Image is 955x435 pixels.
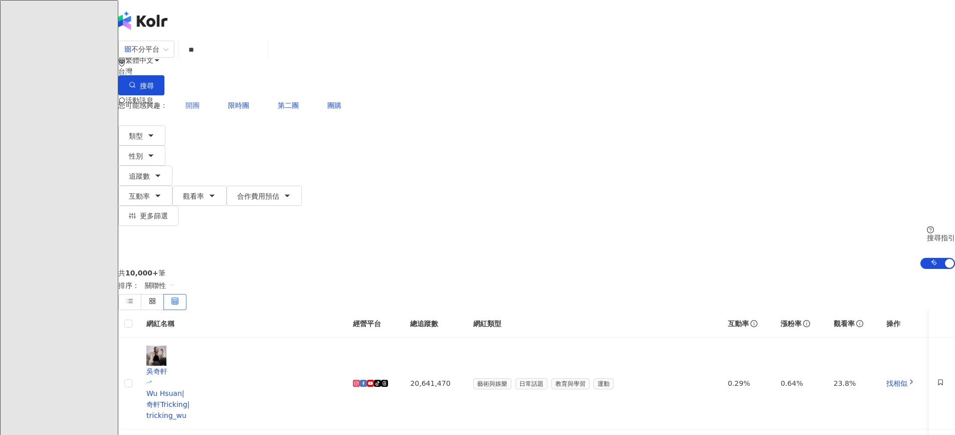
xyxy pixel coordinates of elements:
[118,277,955,294] div: 排序：
[146,366,337,377] div: 吳奇軒
[728,320,749,328] span: 互動率
[124,41,159,57] div: 不分平台
[473,378,511,389] span: 藝術與娛樂
[146,389,182,397] span: Wu Hsuan
[327,101,341,109] span: 團購
[237,192,279,200] span: 合作費用預估
[218,95,260,115] button: 限時團
[140,82,154,90] span: 搜尋
[175,95,210,115] button: 開團
[728,378,765,389] div: 0.29%
[118,269,955,277] div: 共 筆
[345,310,403,338] th: 經營平台
[886,379,915,387] a: 找相似
[118,125,165,146] button: 類型
[118,12,167,30] img: logo
[182,389,184,397] span: |
[118,101,167,109] span: 您可能感興趣：
[140,212,168,220] span: 更多篩選
[402,310,465,338] th: 總追蹤數
[749,319,759,329] span: info-circle
[129,132,143,140] span: 類型
[129,192,150,200] span: 互動率
[145,277,175,294] span: 關聯性
[125,96,153,104] span: 活動訊息
[146,346,337,421] a: KOL Avatar吳奇軒Wu Hsuan|奇軒Tricking|tricking_wu
[515,378,547,389] span: 日常話題
[118,146,165,166] button: 性別
[855,319,865,329] span: info-circle
[886,379,907,387] span: 找相似
[118,67,955,75] div: 台灣
[124,46,131,53] span: appstore
[118,75,164,95] button: 搜尋
[118,186,172,206] button: 互動率
[129,172,150,180] span: 追蹤數
[278,101,299,109] span: 第二團
[172,186,227,206] button: 觀看率
[185,101,200,109] span: 開團
[551,378,590,389] span: 教育與學習
[267,95,309,115] button: 第二團
[465,310,719,338] th: 網紅類型
[138,310,345,338] th: 網紅名稱
[927,234,955,242] div: 搜尋指引
[781,378,818,389] div: 0.64%
[834,320,855,328] span: 觀看率
[187,400,190,408] span: |
[927,226,934,233] span: question-circle
[834,378,871,389] div: 23.8%
[317,95,352,115] button: 團購
[118,166,172,186] button: 追蹤數
[781,320,802,328] span: 漲粉率
[594,378,614,389] span: 運動
[402,338,465,429] td: 20,641,470
[146,411,186,419] span: tricking_wu
[146,400,187,408] span: 奇軒Tricking
[878,310,929,338] th: 操作
[125,269,158,277] span: 10,000+
[802,319,812,329] span: info-circle
[183,192,204,200] span: 觀看率
[118,60,125,67] span: environment
[129,152,143,160] span: 性別
[228,101,249,109] span: 限時團
[227,186,302,206] button: 合作費用預估
[146,346,166,366] img: KOL Avatar
[118,206,178,226] button: 更多篩選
